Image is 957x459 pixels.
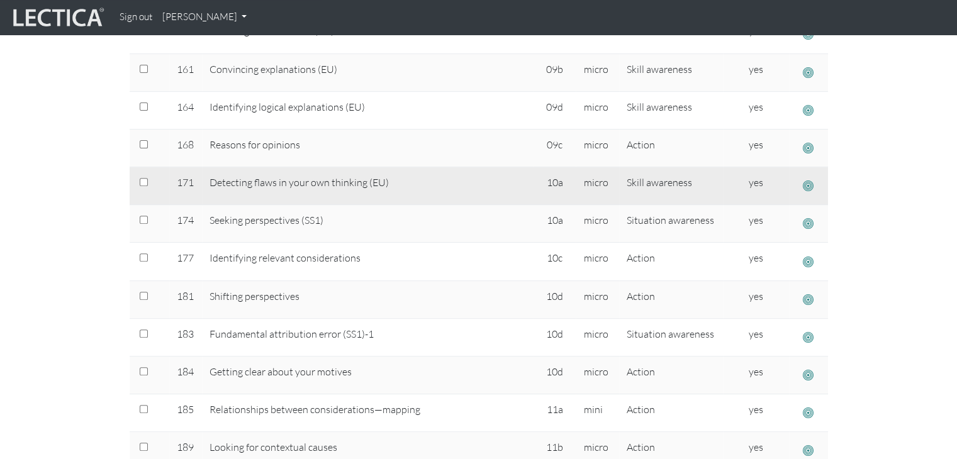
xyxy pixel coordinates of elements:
[723,205,788,243] td: yes
[723,167,788,205] td: yes
[534,205,576,243] td: 10a
[534,53,576,91] td: 09b
[169,129,202,167] td: 168
[619,16,723,53] td: Action
[202,16,534,53] td: Listening to understand (EU)
[10,6,104,30] img: lecticalive
[803,293,814,306] span: See vcol
[169,53,202,91] td: 161
[576,91,619,129] td: micro
[576,205,619,243] td: micro
[169,167,202,205] td: 171
[803,406,814,419] span: See vcol
[157,5,252,30] a: [PERSON_NAME]
[723,243,788,280] td: yes
[619,205,723,243] td: Situation awareness
[619,167,723,205] td: Skill awareness
[723,129,788,167] td: yes
[534,318,576,356] td: 10d
[619,394,723,432] td: Action
[202,243,534,280] td: Identifying relevant considerations
[619,129,723,167] td: Action
[202,129,534,167] td: Reasons for opinions
[803,331,814,344] span: See vcol
[576,16,619,53] td: micro
[723,91,788,129] td: yes
[576,167,619,205] td: micro
[534,129,576,167] td: 09c
[202,205,534,243] td: Seeking perspectives (SS1)
[803,179,814,192] span: See vcol
[534,16,576,53] td: 09a
[576,53,619,91] td: micro
[803,368,814,382] span: See vcol
[534,91,576,129] td: 09d
[723,53,788,91] td: yes
[202,394,534,432] td: Relationships between considerations—mapping
[202,53,534,91] td: Convincing explanations (EU)
[169,318,202,356] td: 183
[202,318,534,356] td: Fundamental attribution error (SS1)-1
[576,129,619,167] td: micro
[619,91,723,129] td: Skill awareness
[169,357,202,394] td: 184
[202,167,534,205] td: Detecting flaws in your own thinking (EU)
[169,16,202,53] td: 158
[803,28,814,41] span: See vcol
[169,394,202,432] td: 185
[202,357,534,394] td: Getting clear about your motives
[723,16,788,53] td: yes
[803,217,814,230] span: See vcol
[619,318,723,356] td: Situation awareness
[115,5,157,30] a: Sign out
[803,255,814,268] span: See vcol
[576,394,619,432] td: mini
[803,66,814,79] span: See vcol
[576,243,619,280] td: micro
[619,357,723,394] td: Action
[723,318,788,356] td: yes
[169,91,202,129] td: 164
[576,318,619,356] td: micro
[202,280,534,318] td: Shifting perspectives
[534,243,576,280] td: 10c
[723,394,788,432] td: yes
[803,104,814,117] span: See vcol
[534,167,576,205] td: 10a
[169,205,202,243] td: 174
[619,53,723,91] td: Skill awareness
[619,280,723,318] td: Action
[576,280,619,318] td: micro
[723,357,788,394] td: yes
[723,280,788,318] td: yes
[576,357,619,394] td: micro
[534,357,576,394] td: 10d
[534,394,576,432] td: 11a
[619,243,723,280] td: Action
[169,280,202,318] td: 181
[803,444,814,457] span: See vcol
[534,280,576,318] td: 10d
[202,91,534,129] td: Identifying logical explanations (EU)
[803,141,814,155] span: See vcol
[169,243,202,280] td: 177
